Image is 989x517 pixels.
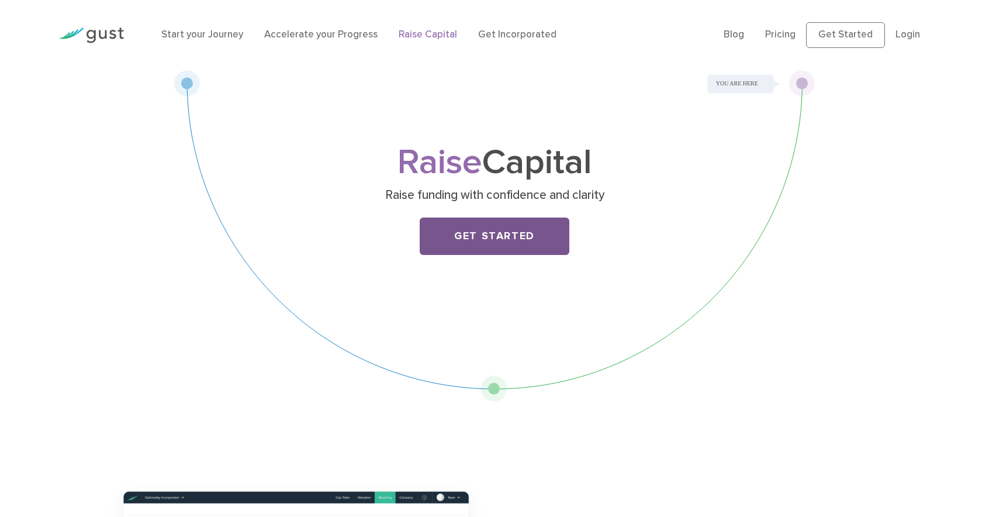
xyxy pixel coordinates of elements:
a: Get Started [806,22,885,48]
span: Raise [397,142,482,183]
a: Pricing [765,29,796,40]
a: Accelerate your Progress [264,29,378,40]
img: Gust Logo [58,27,124,43]
a: Blog [724,29,744,40]
a: Get Incorporated [478,29,556,40]
h1: Capital [264,147,725,179]
a: Login [895,29,920,40]
a: Get Started [420,218,569,255]
a: Start your Journey [161,29,243,40]
p: Raise funding with confidence and clarity [268,187,721,204]
a: Raise Capital [399,29,457,40]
